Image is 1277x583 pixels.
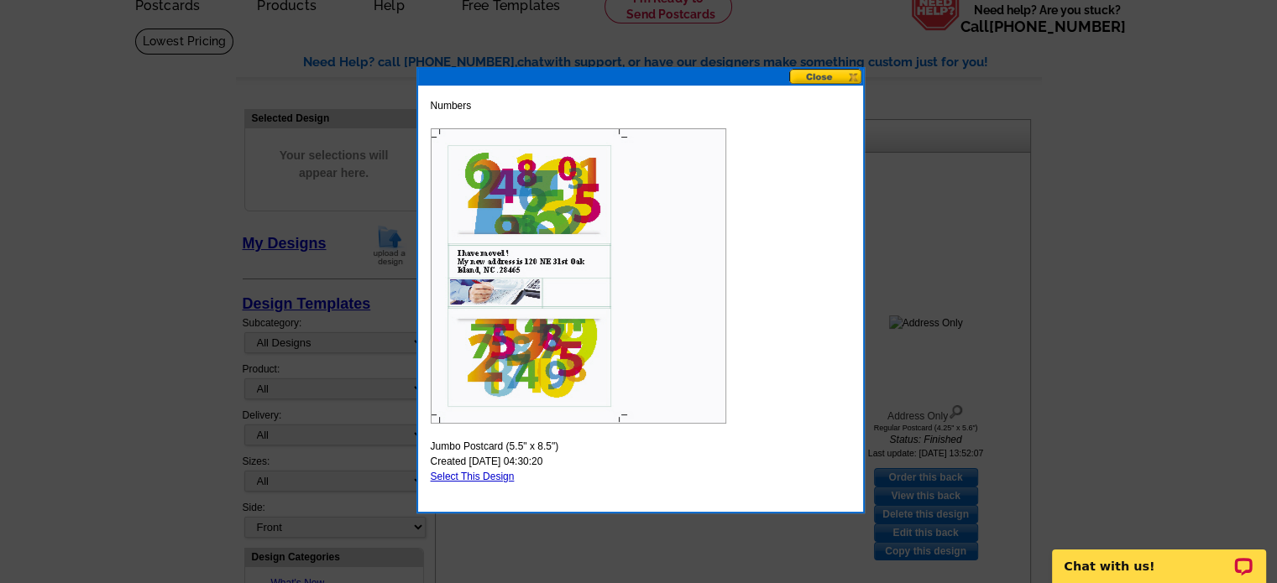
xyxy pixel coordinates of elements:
[431,454,543,469] span: Created [DATE] 04:30:20
[431,439,559,454] span: Jumbo Postcard (5.5" x 8.5")
[431,98,472,113] span: Numbers
[431,471,515,482] a: Select This Design
[431,128,726,424] img: frontlargethumbnail.jpg
[1041,530,1277,583] iframe: LiveChat chat widget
